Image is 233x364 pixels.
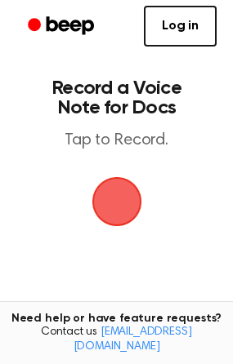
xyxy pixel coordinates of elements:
[29,131,204,151] p: Tap to Record.
[144,6,217,47] a: Log in
[29,78,204,118] h1: Record a Voice Note for Docs
[16,11,109,42] a: Beep
[10,326,223,354] span: Contact us
[92,177,141,226] img: Beep Logo
[74,326,192,353] a: [EMAIL_ADDRESS][DOMAIN_NAME]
